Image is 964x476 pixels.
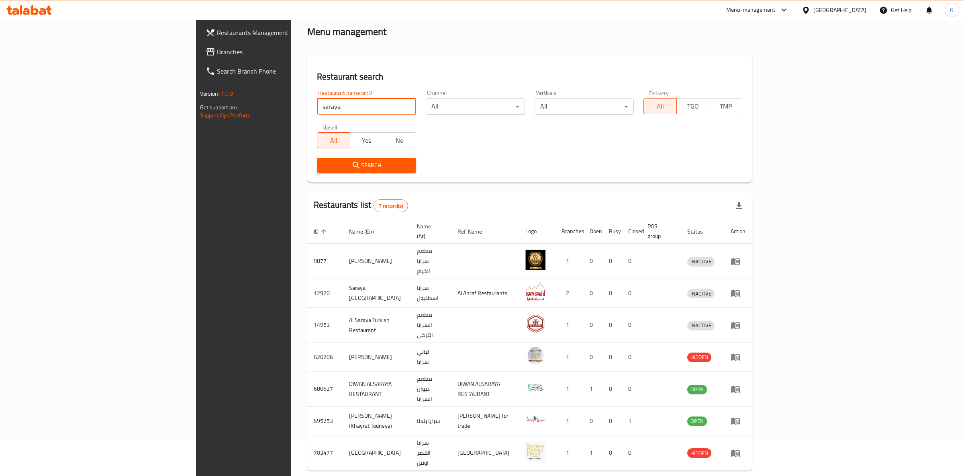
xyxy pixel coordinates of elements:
td: [PERSON_NAME] [343,244,411,279]
img: Saraya Baladna (Khayrat Tounsya) [525,409,545,429]
th: Action [724,219,752,244]
span: Search Branch Phone [217,66,351,76]
td: [GEOGRAPHIC_DATA] [343,435,411,471]
td: 1 [555,407,583,435]
div: INACTIVE [687,289,715,298]
th: Open [583,219,602,244]
td: 1 [555,435,583,471]
span: 7 record(s) [374,202,408,210]
button: All [317,132,350,148]
span: HIDDEN [687,353,711,362]
input: Search for restaurant name or ID.. [317,98,416,115]
button: All [643,98,677,114]
div: Menu [731,448,745,458]
td: 0 [602,407,622,435]
span: Status [687,227,713,236]
img: Al Saraya Turkish Restaurant [525,314,545,334]
td: 0 [622,279,641,308]
h2: Restaurant search [317,71,742,83]
td: 2 [555,279,583,308]
td: [PERSON_NAME] (Khayrat Tounsya) [343,407,411,435]
label: Upsell [323,124,337,130]
div: Menu [731,288,745,298]
span: INACTIVE [687,289,715,298]
td: 0 [622,371,641,407]
img: Saraya Istanbul [525,281,545,302]
td: Al Saraya Turkish Restaurant [343,308,411,343]
img: DIWAN ALSARAYA RESTAURANT [525,378,545,398]
span: INACTIVE [687,321,715,330]
td: [PERSON_NAME] for trade [451,407,519,435]
span: TMP [713,101,739,112]
span: HIDDEN [687,449,711,458]
span: Ref. Name [457,227,492,236]
span: INACTIVE [687,257,715,266]
div: All [426,98,525,115]
div: All [535,98,634,115]
td: 1 [555,308,583,343]
td: 0 [583,343,602,371]
td: 0 [602,308,622,343]
td: 0 [602,371,622,407]
table: enhanced table [307,219,752,471]
span: Search [323,160,410,170]
td: [GEOGRAPHIC_DATA] [451,435,519,471]
span: Branches [217,47,351,57]
th: Busy [602,219,622,244]
td: 1 [622,407,641,435]
span: OPEN [687,385,707,394]
a: Search Branch Phone [199,62,357,81]
span: All [647,101,674,112]
div: Menu [731,416,745,426]
h2: Restaurants list [314,199,408,212]
div: Menu [731,352,745,362]
td: 0 [602,343,622,371]
td: 0 [622,435,641,471]
div: Menu [731,320,745,330]
img: Saraya Al Khayam [525,250,545,270]
span: Version: [200,88,220,99]
td: ليالي سرايا [411,343,451,371]
span: TGO [680,101,707,112]
th: Closed [622,219,641,244]
span: Name (Ar) [417,222,441,241]
td: 0 [622,244,641,279]
span: 1.0.0 [221,88,233,99]
td: سرايا اسطنبول [411,279,451,308]
td: 1 [555,371,583,407]
td: 1 [555,343,583,371]
td: 0 [622,308,641,343]
th: Logo [519,219,555,244]
button: No [383,132,416,148]
td: سرايا بلدنا [411,407,451,435]
td: 0 [583,244,602,279]
button: Search [317,158,416,173]
button: Yes [350,132,383,148]
a: Support.OpsPlatform [200,110,251,121]
td: 1 [583,371,602,407]
button: TMP [709,98,742,114]
div: OPEN [687,416,707,426]
div: [GEOGRAPHIC_DATA] [813,6,866,14]
span: No [386,135,413,146]
td: DIWAN ALSARAYA RESTAURANT [451,371,519,407]
a: Branches [199,42,357,62]
td: 0 [583,407,602,435]
td: 0 [602,435,622,471]
span: OPEN [687,416,707,426]
span: ID [314,227,329,236]
span: All [321,135,347,146]
div: Export file [729,196,749,215]
td: Al Ahraf Restaurants [451,279,519,308]
div: Total records count [374,199,408,212]
span: Get support on: [200,102,237,113]
td: مطعم السرايا التركي [411,308,451,343]
td: 0 [583,279,602,308]
div: Menu [731,384,745,394]
th: Branches [555,219,583,244]
td: [PERSON_NAME] [343,343,411,371]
